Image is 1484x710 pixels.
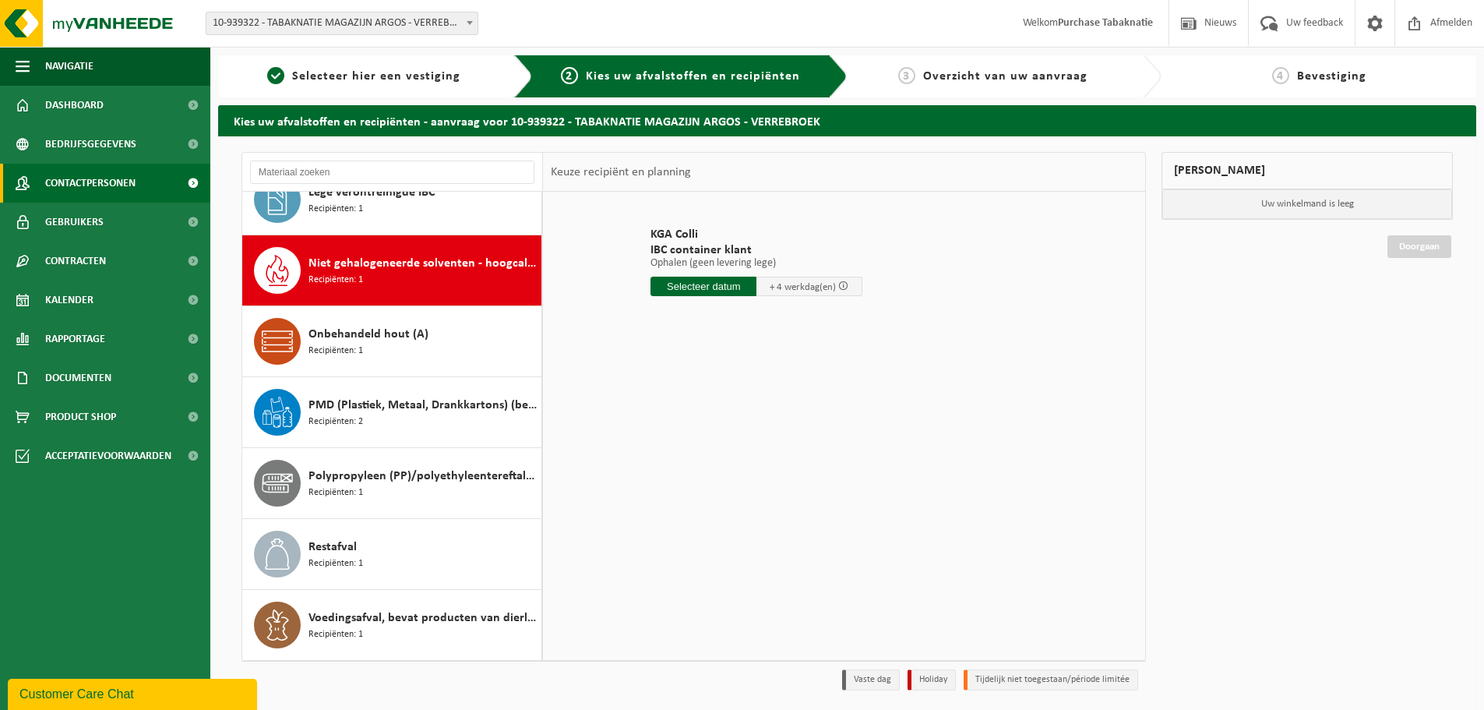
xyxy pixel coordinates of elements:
li: Tijdelijk niet toegestaan/période limitée [964,669,1138,691]
span: Polypropyleen (PP)/polyethyleentereftalaat (PET) spanbanden [308,467,538,486]
span: Niet gehalogeneerde solventen - hoogcalorisch in IBC [308,254,538,273]
span: 3 [898,67,915,84]
span: Navigatie [45,47,93,86]
span: Gebruikers [45,203,104,242]
button: Voedingsafval, bevat producten van dierlijke oorsprong, onverpakt, categorie 3 Recipiënten: 1 [242,590,542,660]
a: 1Selecteer hier een vestiging [226,67,502,86]
span: Recipiënten: 1 [308,344,363,359]
span: Recipiënten: 2 [308,415,363,429]
iframe: chat widget [8,676,260,710]
span: Restafval [308,538,357,556]
p: Ophalen (geen levering lege) [650,258,862,269]
span: Recipiënten: 1 [308,486,363,500]
span: Voedingsafval, bevat producten van dierlijke oorsprong, onverpakt, categorie 3 [308,609,538,627]
button: Niet gehalogeneerde solventen - hoogcalorisch in IBC Recipiënten: 1 [242,235,542,306]
button: PMD (Plastiek, Metaal, Drankkartons) (bedrijven) Recipiënten: 2 [242,377,542,448]
span: Recipiënten: 1 [308,202,363,217]
span: Recipiënten: 1 [308,627,363,642]
input: Materiaal zoeken [250,161,534,184]
span: KGA Colli [650,227,862,242]
span: 10-939322 - TABAKNATIE MAGAZIJN ARGOS - VERREBROEK [206,12,478,35]
span: Contactpersonen [45,164,136,203]
span: Recipiënten: 1 [308,273,363,288]
span: Lege verontreinigde IBC [308,183,435,202]
div: [PERSON_NAME] [1161,152,1453,189]
div: Keuze recipiënt en planning [543,153,699,192]
span: IBC container klant [650,242,862,258]
span: + 4 werkdag(en) [770,282,836,292]
span: Bedrijfsgegevens [45,125,136,164]
span: Kies uw afvalstoffen en recipiënten [586,70,800,83]
span: Contracten [45,242,106,281]
p: Uw winkelmand is leeg [1162,189,1452,219]
button: Polypropyleen (PP)/polyethyleentereftalaat (PET) spanbanden Recipiënten: 1 [242,448,542,519]
h2: Kies uw afvalstoffen en recipiënten - aanvraag voor 10-939322 - TABAKNATIE MAGAZIJN ARGOS - VERRE... [218,105,1476,136]
span: Dashboard [45,86,104,125]
span: Recipiënten: 1 [308,556,363,571]
span: Acceptatievoorwaarden [45,436,171,475]
strong: Purchase Tabaknatie [1058,17,1153,29]
span: Product Shop [45,397,116,436]
span: 1 [267,67,284,84]
a: Doorgaan [1387,235,1451,258]
button: Restafval Recipiënten: 1 [242,519,542,590]
input: Selecteer datum [650,277,756,296]
li: Vaste dag [842,669,900,691]
span: 10-939322 - TABAKNATIE MAGAZIJN ARGOS - VERREBROEK [206,12,478,34]
span: Rapportage [45,320,105,359]
button: Onbehandeld hout (A) Recipiënten: 1 [242,306,542,377]
li: Holiday [908,669,956,691]
span: Selecteer hier een vestiging [292,70,460,83]
span: 2 [561,67,578,84]
button: Lege verontreinigde IBC Recipiënten: 1 [242,164,542,235]
span: PMD (Plastiek, Metaal, Drankkartons) (bedrijven) [308,396,538,415]
span: Bevestiging [1297,70,1366,83]
span: Onbehandeld hout (A) [308,325,428,344]
span: 4 [1272,67,1289,84]
span: Overzicht van uw aanvraag [923,70,1087,83]
span: Kalender [45,281,93,320]
span: Documenten [45,359,111,397]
